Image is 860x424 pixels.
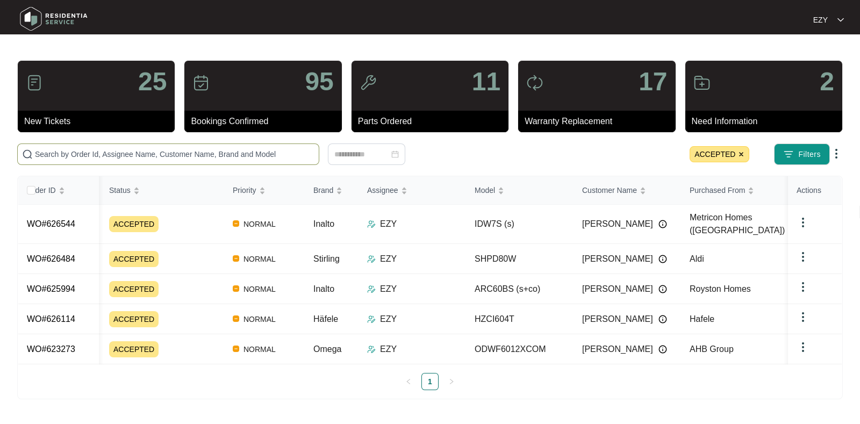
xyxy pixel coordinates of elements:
img: Vercel Logo [233,255,239,262]
input: Search by Order Id, Assignee Name, Customer Name, Brand and Model [35,148,314,160]
img: dropdown arrow [797,311,809,324]
img: Info icon [658,220,667,228]
img: icon [192,74,210,91]
th: Brand [305,176,359,205]
span: NORMAL [239,253,280,265]
img: icon [526,74,543,91]
span: Brand [313,184,333,196]
img: Vercel Logo [233,285,239,292]
span: NORMAL [239,218,280,231]
button: filter iconFilters [774,143,830,165]
img: residentia service logo [16,3,91,35]
span: ACCEPTED [690,146,749,162]
img: icon [693,74,711,91]
p: 2 [820,69,834,95]
span: [PERSON_NAME] [582,283,653,296]
img: Assigner Icon [367,255,376,263]
p: EZY [813,15,828,25]
p: EZY [380,253,397,265]
span: Royston Homes [690,284,751,293]
span: Assignee [367,184,398,196]
a: WO#625994 [27,284,75,293]
span: ACCEPTED [109,281,159,297]
th: Order ID [18,176,99,205]
img: close icon [738,151,744,157]
td: SHPD80W [466,244,574,274]
span: Priority [233,184,256,196]
img: icon [360,74,377,91]
span: [PERSON_NAME] [582,313,653,326]
img: search-icon [22,149,33,160]
span: NORMAL [239,343,280,356]
span: Customer Name [582,184,637,196]
p: EZY [380,343,397,356]
span: NORMAL [239,313,280,326]
span: Status [109,184,131,196]
span: Aldi [690,254,704,263]
img: icon [26,74,43,91]
th: Purchased From [681,176,789,205]
img: Vercel Logo [233,220,239,227]
span: Stirling [313,254,340,263]
td: IDW7S (s) [466,205,574,244]
span: ACCEPTED [109,251,159,267]
p: 11 [472,69,500,95]
p: EZY [380,313,397,326]
p: 25 [138,69,167,95]
li: 1 [421,373,439,390]
img: Info icon [658,285,667,293]
span: Metricon Homes ([GEOGRAPHIC_DATA]) [690,213,785,235]
p: Need Information [692,115,842,128]
img: dropdown arrow [797,341,809,354]
img: Info icon [658,255,667,263]
span: Inalto [313,284,334,293]
span: right [448,378,455,385]
p: Warranty Replacement [525,115,675,128]
img: Vercel Logo [233,346,239,352]
p: New Tickets [24,115,175,128]
a: WO#626114 [27,314,75,324]
th: Status [101,176,224,205]
span: Model [475,184,495,196]
th: Model [466,176,574,205]
p: Parts Ordered [358,115,508,128]
span: Hafele [690,314,714,324]
img: Info icon [658,315,667,324]
th: Assignee [359,176,466,205]
img: filter icon [783,149,794,160]
p: EZY [380,218,397,231]
img: Assigner Icon [367,220,376,228]
th: Actions [788,176,842,205]
span: ACCEPTED [109,216,159,232]
a: WO#626544 [27,219,75,228]
span: Order ID [27,184,56,196]
span: Häfele [313,314,338,324]
span: Omega [313,344,341,354]
button: right [443,373,460,390]
button: left [400,373,417,390]
span: [PERSON_NAME] [582,343,653,356]
span: ACCEPTED [109,341,159,357]
span: left [405,378,412,385]
th: Customer Name [574,176,681,205]
span: ACCEPTED [109,311,159,327]
span: Filters [798,149,821,160]
li: Previous Page [400,373,417,390]
img: Vercel Logo [233,315,239,322]
a: 1 [422,373,438,390]
img: dropdown arrow [837,17,844,23]
p: EZY [380,283,397,296]
td: HZCI604T [466,304,574,334]
p: 17 [639,69,667,95]
td: ODWF6012XCOM [466,334,574,364]
span: [PERSON_NAME] [582,253,653,265]
img: Assigner Icon [367,315,376,324]
img: dropdown arrow [797,216,809,229]
td: ARC60BS (s+co) [466,274,574,304]
img: Assigner Icon [367,285,376,293]
img: Info icon [658,345,667,354]
img: Assigner Icon [367,345,376,354]
span: AHB Group [690,344,734,354]
p: 95 [305,69,333,95]
span: Purchased From [690,184,745,196]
